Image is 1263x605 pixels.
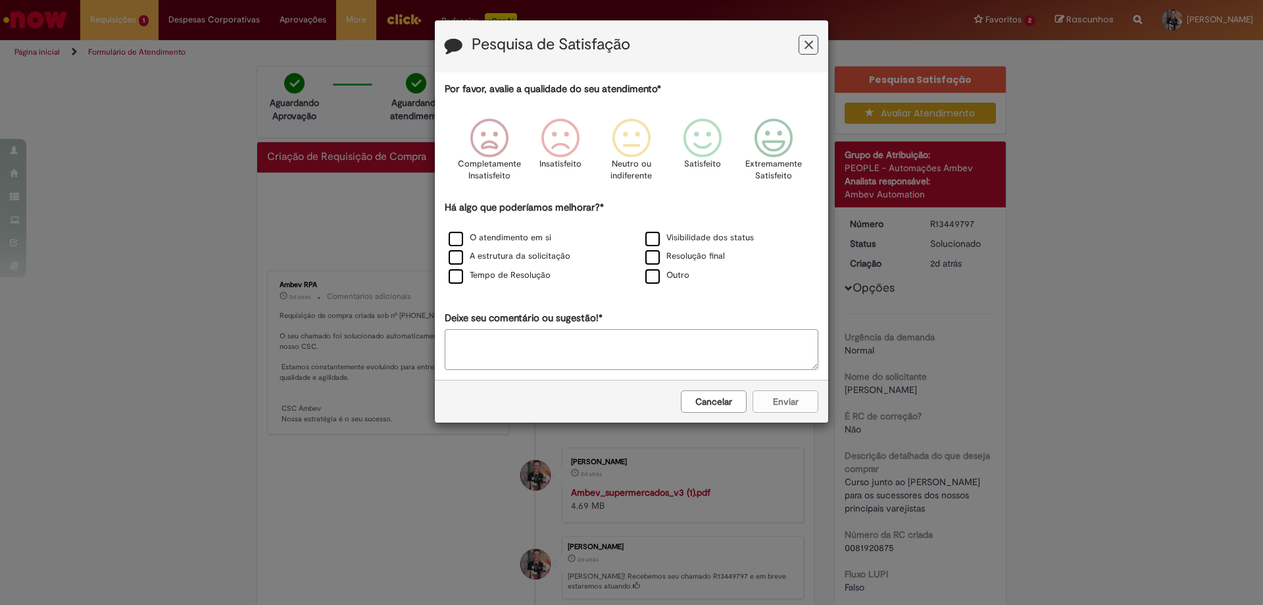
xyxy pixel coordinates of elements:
button: Cancelar [681,390,747,413]
label: O atendimento em si [449,232,551,244]
p: Insatisfeito [539,158,582,171]
p: Completamente Insatisfeito [458,158,521,182]
label: Resolução final [645,250,725,263]
p: Satisfeito [684,158,721,171]
div: Extremamente Satisfeito [740,109,807,199]
p: Neutro ou indiferente [608,158,655,182]
label: A estrutura da solicitação [449,250,570,263]
label: Pesquisa de Satisfação [472,36,630,53]
div: Insatisfeito [527,109,594,199]
div: Há algo que poderíamos melhorar?* [445,201,818,286]
p: Extremamente Satisfeito [745,158,802,182]
div: Neutro ou indiferente [598,109,665,199]
label: Tempo de Resolução [449,269,551,282]
label: Por favor, avalie a qualidade do seu atendimento* [445,82,661,96]
label: Deixe seu comentário ou sugestão!* [445,311,603,325]
div: Satisfeito [669,109,736,199]
label: Outro [645,269,689,282]
div: Completamente Insatisfeito [455,109,522,199]
label: Visibilidade dos status [645,232,754,244]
